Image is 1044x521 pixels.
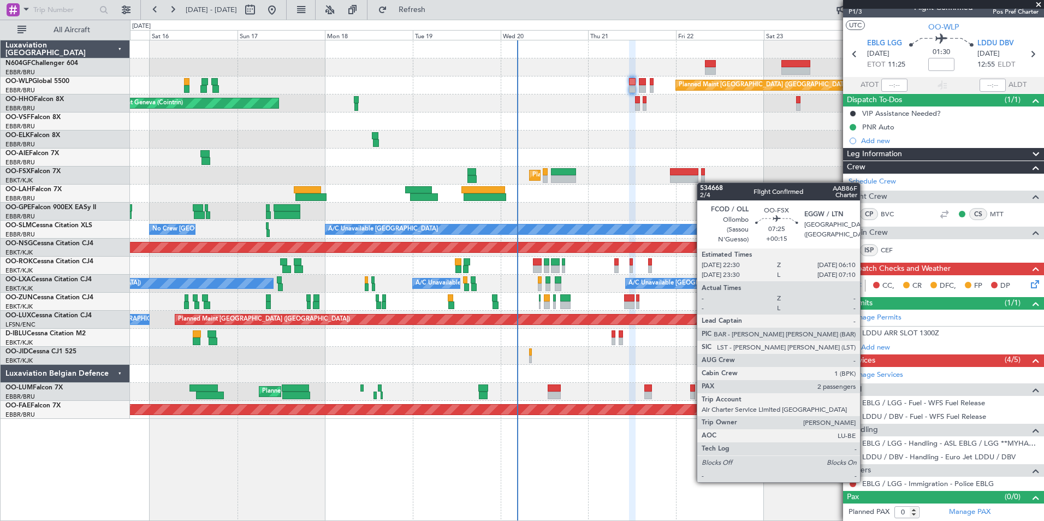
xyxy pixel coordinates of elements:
span: OO-LXA [5,276,31,283]
a: EBBR/BRU [5,104,35,113]
button: All Aircraft [12,21,118,39]
a: EBKT/KJK [5,176,33,185]
a: EBBR/BRU [5,230,35,239]
a: OO-NSGCessna Citation CJ4 [5,240,93,247]
div: Fri 22 [676,30,764,40]
span: Dispatch To-Dos [847,94,902,106]
a: EBBR/BRU [5,158,35,167]
a: OO-VSFFalcon 8X [5,114,61,121]
span: Pos Pref Charter [993,7,1039,16]
span: ELDT [998,60,1015,70]
span: LDDU DBV [977,38,1014,49]
span: OO-SLM [5,222,32,229]
span: OO-LAH [5,186,32,193]
div: Sat 16 [150,30,238,40]
a: EBBR/BRU [5,393,35,401]
span: Flight Crew [847,191,887,203]
span: OO-ZUN [5,294,33,301]
span: 01:30 [933,47,950,58]
span: OO-WLP [5,78,32,85]
span: CR [912,281,922,292]
span: OO-ROK [5,258,33,265]
div: Mon 18 [325,30,413,40]
a: OO-LUMFalcon 7X [5,384,63,391]
div: [DATE] [132,22,151,31]
a: EBBR/BRU [5,68,35,76]
span: (4/5) [1005,354,1021,365]
a: Manage PAX [949,507,990,518]
span: Others [847,464,871,477]
span: OO-ELK [5,132,30,139]
span: OO-JID [5,348,28,355]
span: [DATE] [977,49,1000,60]
button: Refresh [373,1,438,19]
a: OO-LXACessna Citation CJ4 [5,276,92,283]
span: OO-FSX [5,168,31,175]
a: EBBR/BRU [5,411,35,419]
a: LFSN/ENC [5,321,35,329]
span: ETOT [867,60,885,70]
label: Planned PAX [849,507,889,518]
a: EBBR/BRU [5,122,35,131]
span: CC, [882,281,894,292]
a: CEF [881,245,905,255]
span: (0/0) [1005,491,1021,502]
a: LDDU / DBV - Fuel - WFS Fuel Release [862,412,986,421]
div: Planned Maint [GEOGRAPHIC_DATA] ([GEOGRAPHIC_DATA]) [178,311,350,328]
a: EBKT/KJK [5,248,33,257]
a: D-IBLUCessna Citation M2 [5,330,86,337]
div: Planned Maint Kortrijk-[GEOGRAPHIC_DATA] [532,167,660,183]
div: Planned Maint [GEOGRAPHIC_DATA] ([GEOGRAPHIC_DATA]) [679,77,851,93]
div: A/C Unavailable [GEOGRAPHIC_DATA] [328,221,438,238]
div: A/C Unavailable [GEOGRAPHIC_DATA] ([GEOGRAPHIC_DATA] National) [628,275,832,292]
a: EBBR/BRU [5,140,35,149]
a: OO-GPEFalcon 900EX EASy II [5,204,96,211]
a: LDDU / DBV - Handling - Euro Jet LDDU / DBV [862,452,1016,461]
div: Add new [861,342,1039,352]
a: OO-FAEFalcon 7X [5,402,61,409]
a: EBKT/KJK [5,267,33,275]
span: OO-NSG [5,240,33,247]
div: CS [969,208,987,220]
span: (1/1) [1005,297,1021,309]
button: UTC [846,20,865,30]
span: DFC, [940,281,956,292]
input: Trip Number [33,2,96,18]
div: Planned Maint [GEOGRAPHIC_DATA] ([GEOGRAPHIC_DATA] National) [262,383,460,400]
a: Manage Services [849,370,903,381]
span: OO-FAE [5,402,31,409]
div: Wed 20 [501,30,589,40]
span: DP [1000,281,1010,292]
a: OO-SLMCessna Citation XLS [5,222,92,229]
span: EBLG LGG [867,38,902,49]
div: AOG Maint Geneva (Cointrin) [101,95,183,111]
span: Leg Information [847,148,902,161]
span: OO-VSF [5,114,31,121]
a: OO-LAHFalcon 7X [5,186,62,193]
a: EBKT/KJK [5,303,33,311]
span: ALDT [1009,80,1027,91]
a: Manage Permits [849,312,901,323]
div: Tue 19 [413,30,501,40]
span: Crew [847,161,865,174]
div: CP [860,208,878,220]
a: OO-LUXCessna Citation CJ4 [5,312,92,319]
span: Refresh [389,6,435,14]
span: Fuel [847,383,862,396]
span: [DATE] - [DATE] [186,5,237,15]
span: (1/1) [1005,94,1021,105]
span: Cabin Crew [847,227,888,239]
div: ISP [860,244,878,256]
a: OO-JIDCessna CJ1 525 [5,348,76,355]
span: OO-AIE [5,150,29,157]
span: OO-LUM [5,384,33,391]
div: No Crew [GEOGRAPHIC_DATA] ([GEOGRAPHIC_DATA] National) [152,221,335,238]
span: Permits [847,297,873,310]
a: EBBR/BRU [5,194,35,203]
a: EBBR/BRU [5,212,35,221]
a: EBBR/BRU [5,86,35,94]
span: P1/3 [849,7,875,16]
span: OO-WLP [928,21,959,33]
span: ATOT [861,80,879,91]
span: N604GF [5,60,31,67]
